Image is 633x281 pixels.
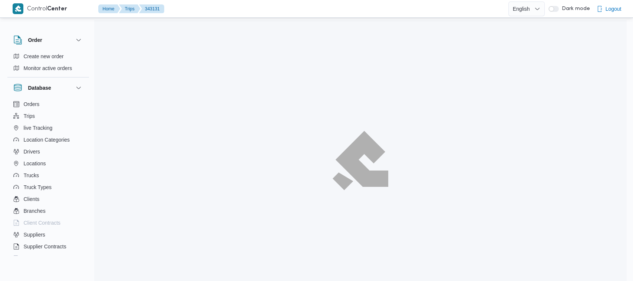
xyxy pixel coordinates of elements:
button: Create new order [10,50,86,62]
span: Logout [606,4,622,13]
button: Locations [10,158,86,169]
span: Dark mode [559,6,590,12]
img: X8yXhbKr1z7QwAAAABJRU5ErkJggg== [13,3,23,14]
div: Order [7,50,89,77]
button: Drivers [10,146,86,158]
button: Home [98,4,121,13]
span: Orders [24,100,40,109]
span: Branches [24,206,46,215]
span: Trucks [24,171,39,180]
button: Client Contracts [10,217,86,229]
h3: Order [28,36,42,44]
button: Trips [10,110,86,122]
span: Monitor active orders [24,64,72,73]
span: Trips [24,112,35,120]
span: Create new order [24,52,64,61]
span: Supplier Contracts [24,242,66,251]
button: Logout [594,1,624,16]
button: Branches [10,205,86,217]
span: Devices [24,254,42,263]
span: Suppliers [24,230,45,239]
div: Database [7,98,89,259]
span: Clients [24,195,40,204]
button: Devices [10,252,86,264]
button: 343131 [139,4,164,13]
button: Truck Types [10,181,86,193]
button: Trucks [10,169,86,181]
button: Suppliers [10,229,86,241]
button: Supplier Contracts [10,241,86,252]
button: Trips [119,4,141,13]
span: Truck Types [24,183,52,192]
h3: Database [28,83,51,92]
b: Center [47,6,67,12]
button: Database [13,83,83,92]
button: live Tracking [10,122,86,134]
span: Client Contracts [24,218,61,227]
span: Drivers [24,147,40,156]
img: ILLA Logo [333,131,388,190]
button: Order [13,36,83,44]
span: Location Categories [24,135,70,144]
span: live Tracking [24,123,53,132]
button: Clients [10,193,86,205]
button: Orders [10,98,86,110]
span: Locations [24,159,46,168]
button: Location Categories [10,134,86,146]
button: Monitor active orders [10,62,86,74]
